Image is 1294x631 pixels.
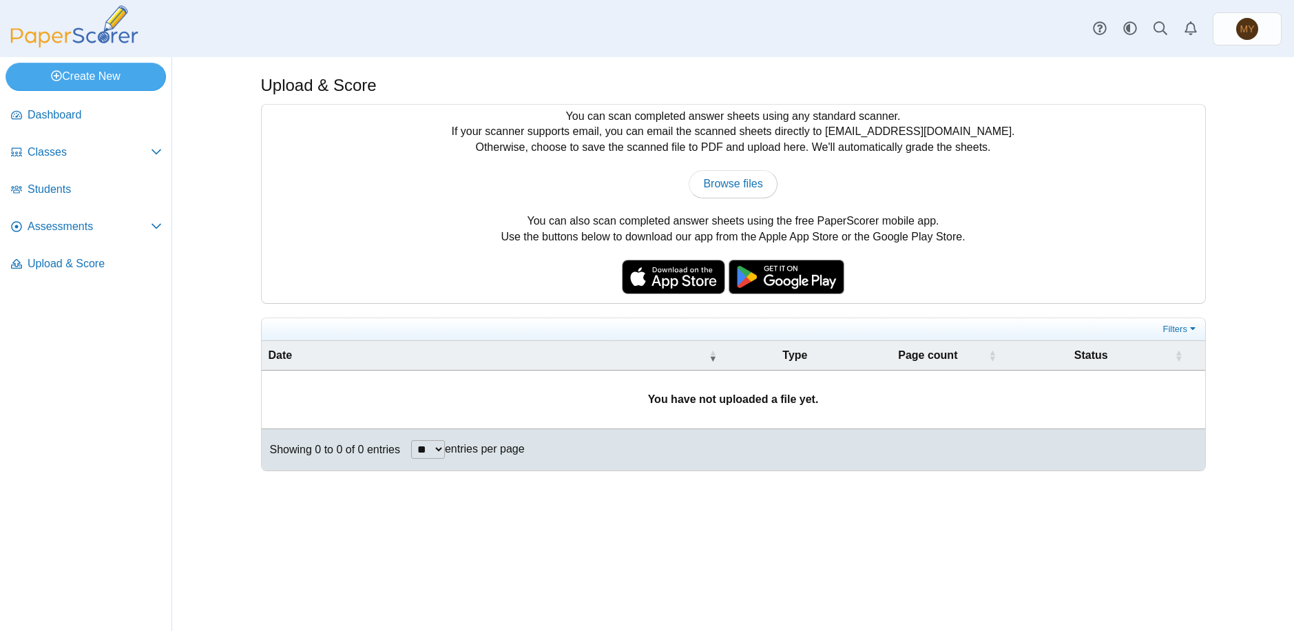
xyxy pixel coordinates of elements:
a: Assessments [6,211,167,244]
span: Upload & Score [28,256,162,271]
a: Ming Yang [1213,12,1282,45]
b: You have not uploaded a file yet. [648,393,819,405]
a: Filters [1160,322,1202,336]
a: Classes [6,136,167,169]
img: google-play-badge.png [729,260,844,294]
span: Date : Activate to remove sorting [709,341,717,370]
a: Create New [6,63,166,90]
span: Browse files [703,178,762,189]
span: Students [28,182,162,197]
a: Alerts [1176,14,1206,44]
span: Page count [898,349,957,361]
a: Upload & Score [6,248,167,281]
span: Date [269,349,293,361]
a: Students [6,174,167,207]
span: Ming Yang [1240,24,1255,34]
img: apple-store-badge.svg [622,260,725,294]
span: Classes [28,145,151,160]
span: Type [782,349,807,361]
label: entries per page [445,443,525,455]
div: Showing 0 to 0 of 0 entries [262,429,400,470]
span: Status [1074,349,1108,361]
span: Dashboard [28,107,162,123]
span: Page count : Activate to sort [988,341,996,370]
span: Status : Activate to sort [1174,341,1182,370]
a: PaperScorer [6,38,143,50]
a: Browse files [689,170,777,198]
div: You can scan completed answer sheets using any standard scanner. If your scanner supports email, ... [262,105,1205,303]
h1: Upload & Score [261,74,377,97]
img: PaperScorer [6,6,143,48]
span: Ming Yang [1236,18,1258,40]
a: Dashboard [6,99,167,132]
span: Assessments [28,219,151,234]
